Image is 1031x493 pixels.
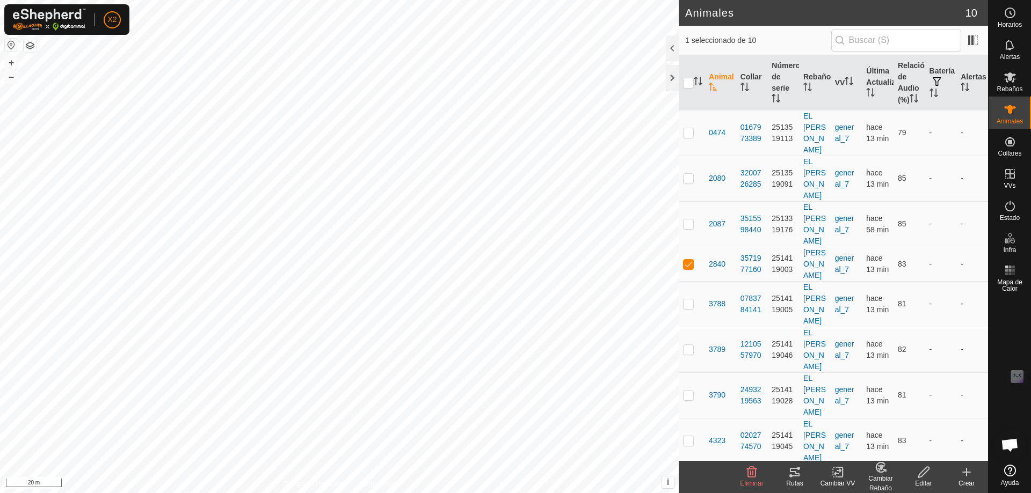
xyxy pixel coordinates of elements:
[740,213,764,236] div: 3515598440
[835,254,854,274] a: general_7
[991,279,1028,292] span: Mapa de Calor
[925,418,957,463] td: -
[772,213,795,236] div: 2513319176
[803,418,826,463] div: EL [PERSON_NAME]
[772,430,795,452] div: 2514119045
[961,84,969,93] p-sorticon: Activar para ordenar
[835,385,854,405] a: general_7
[803,373,826,418] div: EL [PERSON_NAME]
[709,435,725,446] span: 4323
[835,340,854,359] a: general_7
[740,84,749,93] p-sorticon: Activar para ordenar
[866,431,889,451] span: 25 sept 2025, 14:17
[956,110,988,156] td: -
[998,21,1022,28] span: Horarios
[709,173,725,184] span: 2080
[902,479,945,488] div: Editar
[898,299,906,308] span: 81
[898,260,906,268] span: 83
[898,391,906,399] span: 81
[835,294,854,314] a: general_7
[956,327,988,372] td: -
[845,78,853,87] p-sorticon: Activar para ordenar
[816,479,859,488] div: Cambiar VV
[925,372,957,418] td: -
[359,479,395,489] a: Contáctenos
[662,476,674,488] button: i
[799,56,831,111] th: Rebaño
[956,156,988,201] td: -
[5,56,18,69] button: +
[997,118,1023,124] span: Animales
[773,479,816,488] div: Rutas
[1000,215,1020,221] span: Estado
[866,214,889,234] span: 25 sept 2025, 13:32
[772,122,795,144] div: 2513519113
[740,293,764,315] div: 0783784141
[13,9,86,31] img: Logo Gallagher
[862,56,894,111] th: Última Actualización
[685,6,965,19] h2: Animales
[898,174,906,182] span: 85
[859,474,902,493] div: Cambiar Rebaño
[767,56,799,111] th: Número de serie
[803,156,826,201] div: EL [PERSON_NAME]
[894,56,925,111] th: Relación de Audio (%)
[667,477,669,487] span: i
[956,372,988,418] td: -
[835,431,854,451] a: general_7
[803,202,826,247] div: EL [PERSON_NAME]
[866,385,889,405] span: 25 sept 2025, 14:17
[740,384,764,407] div: 2493219563
[956,201,988,247] td: -
[803,84,812,93] p-sorticon: Activar para ordenar
[835,214,854,234] a: general_7
[866,294,889,314] span: 25 sept 2025, 14:17
[5,39,18,51] button: Restablecer Mapa
[956,247,988,281] td: -
[1003,247,1016,253] span: Infra
[107,14,117,25] span: X2
[925,281,957,327] td: -
[740,339,764,361] div: 1210557970
[866,90,875,98] p-sorticon: Activar para ordenar
[709,218,725,230] span: 2087
[898,345,906,354] span: 82
[709,127,725,138] span: 0474
[994,429,1026,461] div: Chat abierto
[736,56,768,111] th: Collar
[772,293,795,315] div: 2514119005
[709,298,725,310] span: 3788
[956,56,988,111] th: Alertas
[1001,480,1019,486] span: Ayuda
[709,344,725,355] span: 3789
[740,430,764,452] div: 0202774570
[866,254,889,274] span: 25 sept 2025, 14:17
[709,389,725,401] span: 3790
[772,95,780,104] p-sorticon: Activar para ordenar
[925,327,957,372] td: -
[866,340,889,359] span: 25 sept 2025, 14:17
[898,436,906,445] span: 83
[772,253,795,275] div: 2514119003
[1000,54,1020,60] span: Alertas
[772,339,795,361] div: 2514119046
[956,418,988,463] td: -
[998,150,1021,157] span: Collares
[705,56,736,111] th: Animal
[284,479,346,489] a: Política de Privacidad
[24,39,37,52] button: Capas del Mapa
[772,167,795,190] div: 2513519091
[803,111,826,156] div: EL [PERSON_NAME]
[831,56,862,111] th: VV
[866,168,889,188] span: 25 sept 2025, 14:17
[803,282,826,327] div: EL [PERSON_NAME]
[835,168,854,188] a: general_7
[772,384,795,407] div: 2514119028
[685,35,831,46] span: 1 seleccionado de 10
[740,480,763,487] span: Eliminar
[898,219,906,228] span: 85
[925,247,957,281] td: -
[835,123,854,143] a: general_7
[925,156,957,201] td: -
